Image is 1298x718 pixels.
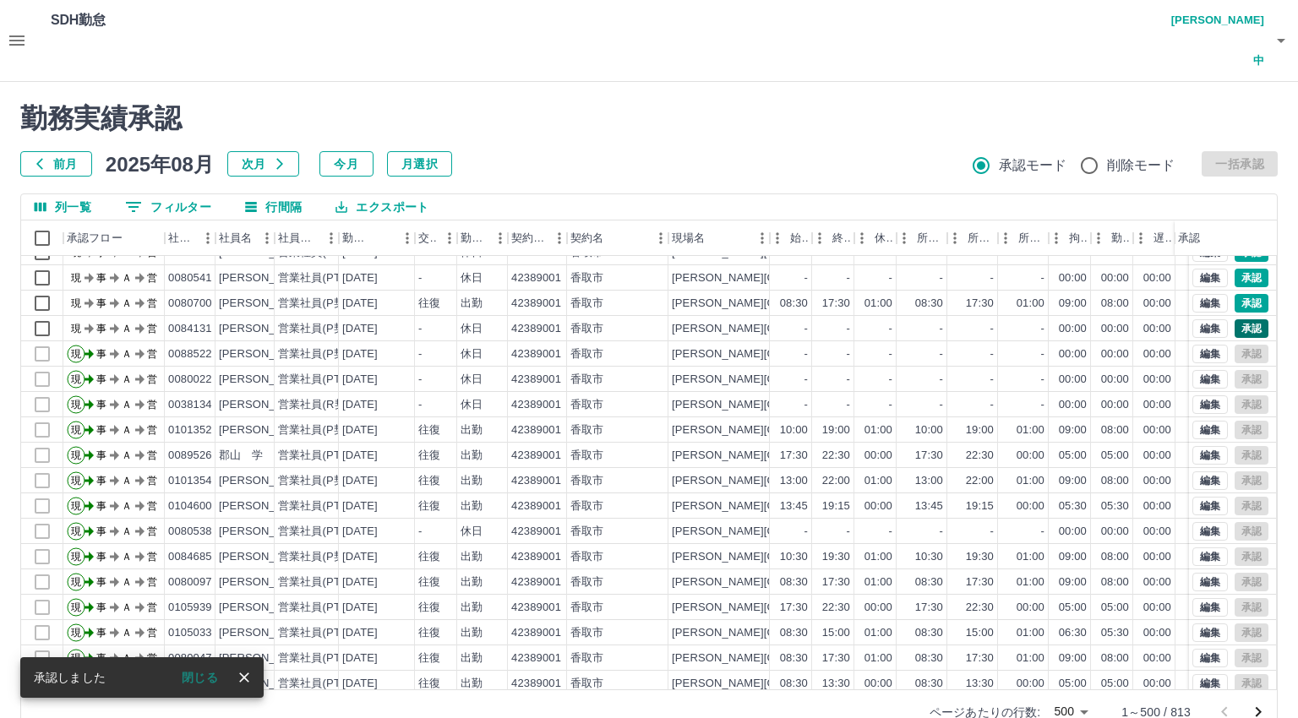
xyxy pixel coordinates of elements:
[780,448,808,464] div: 17:30
[219,220,252,256] div: 社員名
[847,372,850,388] div: -
[1107,155,1175,176] span: 削除モード
[915,473,943,489] div: 13:00
[1059,321,1087,337] div: 00:00
[998,220,1049,256] div: 所定休憩
[672,346,991,362] div: [PERSON_NAME][GEOGRAPHIC_DATA]周辺地区複合公共施設
[219,372,311,388] div: [PERSON_NAME]
[219,448,264,464] div: 郡山 学
[319,151,374,177] button: 今月
[940,372,943,388] div: -
[1041,372,1044,388] div: -
[832,220,851,256] div: 終業
[864,498,892,514] div: 00:00
[1192,395,1228,414] button: 編集
[780,473,808,489] div: 13:00
[342,296,378,312] div: [DATE]
[511,448,561,464] div: 42389001
[990,346,994,362] div: -
[461,270,483,286] div: 休日
[822,448,850,464] div: 22:30
[278,270,367,286] div: 営業社員(PT契約)
[1059,372,1087,388] div: 00:00
[371,226,395,250] button: ソート
[1059,422,1087,438] div: 09:00
[511,321,561,337] div: 42389001
[20,151,92,177] button: 前月
[889,397,892,413] div: -
[804,270,808,286] div: -
[940,346,943,362] div: -
[1059,296,1087,312] div: 09:00
[847,321,850,337] div: -
[770,220,812,256] div: 始業
[940,321,943,337] div: -
[122,475,132,487] text: Ａ
[1192,573,1228,591] button: 編集
[1101,448,1129,464] div: 05:00
[990,372,994,388] div: -
[71,449,81,461] text: 現
[96,323,106,335] text: 事
[275,220,339,256] div: 社員区分
[219,422,311,438] div: [PERSON_NAME]
[570,296,603,312] div: 香取市
[342,422,378,438] div: [DATE]
[1192,522,1228,541] button: 編集
[122,373,132,385] text: Ａ
[990,270,994,286] div: -
[1192,547,1228,566] button: 編集
[147,449,157,461] text: 営
[864,296,892,312] div: 01:00
[387,151,452,177] button: 月選択
[1143,473,1171,489] div: 00:00
[570,321,603,337] div: 香取市
[570,422,603,438] div: 香取市
[106,151,214,177] h5: 2025年08月
[847,346,850,362] div: -
[219,321,311,337] div: [PERSON_NAME]
[278,296,360,312] div: 営業社員(P契約)
[672,498,991,514] div: [PERSON_NAME][GEOGRAPHIC_DATA]周辺地区複合公共施設
[461,296,483,312] div: 出勤
[322,194,442,220] button: エクスポート
[508,220,567,256] div: 契約コード
[1101,296,1129,312] div: 08:00
[168,270,212,286] div: 0080541
[168,397,212,413] div: 0038134
[319,226,344,251] button: メニュー
[342,220,371,256] div: 勤務日
[278,448,367,464] div: 営業社員(PT契約)
[1192,269,1228,287] button: 編集
[567,220,668,256] div: 契約名
[804,397,808,413] div: -
[1017,296,1044,312] div: 01:00
[195,226,221,251] button: メニュー
[570,473,603,489] div: 香取市
[897,220,947,256] div: 所定開始
[1192,649,1228,667] button: 編集
[1049,220,1091,256] div: 拘束
[1017,422,1044,438] div: 01:00
[461,220,488,256] div: 勤務区分
[672,372,991,388] div: [PERSON_NAME][GEOGRAPHIC_DATA]周辺地区複合公共施設
[418,448,440,464] div: 往復
[168,372,212,388] div: 0080022
[122,297,132,309] text: Ａ
[1101,422,1129,438] div: 08:00
[672,270,991,286] div: [PERSON_NAME][GEOGRAPHIC_DATA]周辺地区複合公共施設
[437,226,462,251] button: メニュー
[415,220,457,256] div: 交通費
[20,102,1278,134] h2: 勤務実績承認
[1069,220,1088,256] div: 拘束
[168,665,232,690] button: 閉じる
[915,296,943,312] div: 08:30
[511,346,561,362] div: 42389001
[122,272,132,284] text: Ａ
[1111,220,1130,256] div: 勤務
[219,270,311,286] div: [PERSON_NAME]
[147,272,157,284] text: 営
[1235,269,1268,287] button: 承認
[1178,220,1200,256] div: 承認
[254,226,280,251] button: メニュー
